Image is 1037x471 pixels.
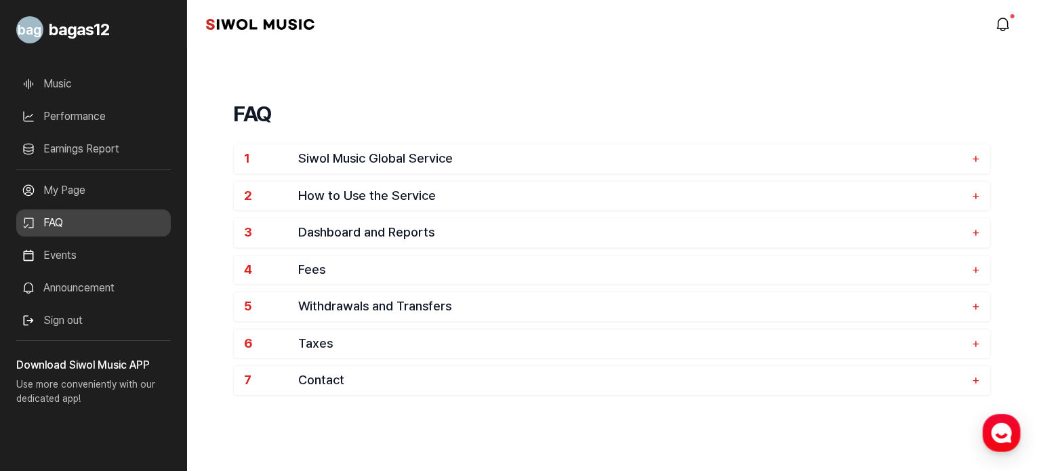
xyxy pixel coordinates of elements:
span: + [972,151,980,167]
span: Taxes [298,336,965,352]
span: Settings [201,379,234,390]
button: Sign out [16,307,88,334]
span: 3 [244,225,298,241]
span: 7 [244,373,298,388]
p: Use more conveniently with our dedicated app! [16,373,171,417]
a: Events [16,242,171,269]
span: 2 [244,188,298,204]
span: 1 [244,151,298,167]
a: Announcement [16,274,171,302]
a: Go to My Profile [16,11,171,49]
a: Settings [175,359,260,392]
button: 1 Siwol Music Global Service [234,144,990,173]
span: Siwol Music Global Service [298,151,965,167]
span: Home [35,379,58,390]
a: Messages [89,359,175,392]
a: modal.notifications [991,11,1018,38]
span: + [972,336,980,352]
button: 4 Fees [234,255,990,285]
a: FAQ [16,209,171,237]
a: My Page [16,177,171,204]
span: Fees [298,262,965,278]
a: Music [16,70,171,98]
span: 6 [244,336,298,352]
span: + [972,225,980,241]
span: + [972,262,980,278]
span: bagas12 [49,18,110,42]
span: 5 [244,299,298,314]
span: + [972,373,980,388]
a: Performance [16,103,171,130]
span: Withdrawals and Transfers [298,299,965,314]
button: 2 How to Use the Service [234,182,990,211]
h3: Download Siwol Music APP [16,357,171,373]
span: 4 [244,262,298,278]
a: Home [4,359,89,392]
span: Dashboard and Reports [298,225,965,241]
button: 3 Dashboard and Reports [234,218,990,247]
span: Contact [298,373,965,388]
h1: FAQ [233,98,991,130]
button: 5 Withdrawals and Transfers [234,292,990,321]
button: 6 Taxes [234,329,990,359]
span: How to Use the Service [298,188,965,204]
span: + [972,188,980,204]
button: 7 Contact [234,366,990,395]
span: + [972,299,980,314]
a: Earnings Report [16,136,171,163]
span: Messages [113,380,152,390]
